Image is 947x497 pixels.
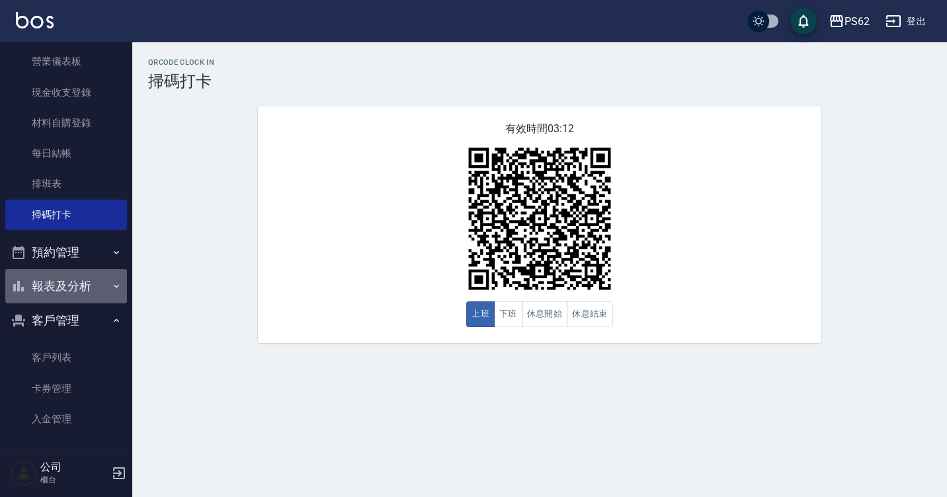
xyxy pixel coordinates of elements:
button: 預約管理 [5,235,127,270]
a: 排班表 [5,169,127,199]
img: Person [11,460,37,486]
button: 登出 [880,9,931,34]
button: 員工及薪資 [5,440,127,474]
button: PS62 [823,8,875,35]
button: 休息開始 [522,301,568,327]
img: Logo [16,12,54,28]
h2: QRcode Clock In [148,58,931,67]
button: 下班 [494,301,522,327]
h3: 掃碼打卡 [148,72,931,91]
a: 現金收支登錄 [5,77,127,108]
div: 有效時間 03:12 [258,106,821,343]
a: 每日結帳 [5,138,127,169]
p: 櫃台 [40,474,108,486]
a: 卡券管理 [5,373,127,404]
h5: 公司 [40,461,108,474]
div: PS62 [844,13,870,30]
a: 掃碼打卡 [5,200,127,230]
a: 客戶列表 [5,342,127,373]
a: 材料自購登錄 [5,108,127,138]
button: 休息結束 [567,301,613,327]
button: 上班 [466,301,495,327]
button: 客戶管理 [5,303,127,338]
button: save [790,8,817,34]
a: 入金管理 [5,404,127,434]
a: 營業儀表板 [5,46,127,77]
button: 報表及分析 [5,269,127,303]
